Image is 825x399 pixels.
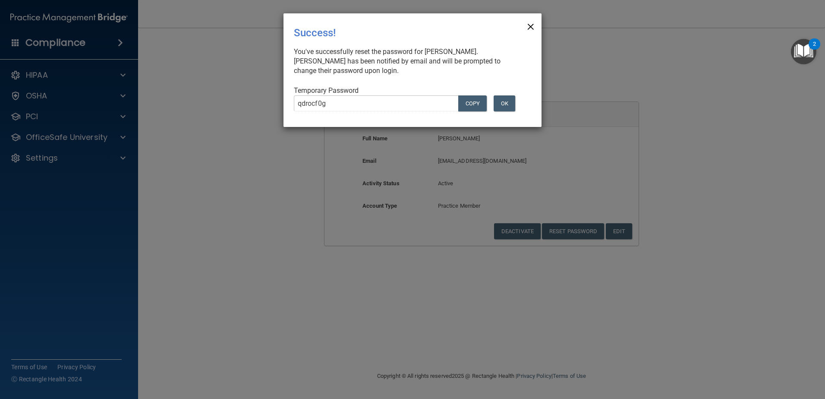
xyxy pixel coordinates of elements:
[294,86,359,95] span: Temporary Password
[458,95,487,111] button: COPY
[676,338,815,372] iframe: Drift Widget Chat Controller
[294,20,496,45] div: Success!
[791,39,816,64] button: Open Resource Center, 2 new notifications
[813,44,816,55] div: 2
[527,17,535,34] span: ×
[294,47,524,76] div: You've successfully reset the password for [PERSON_NAME]. [PERSON_NAME] has been notified by emai...
[494,95,515,111] button: OK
